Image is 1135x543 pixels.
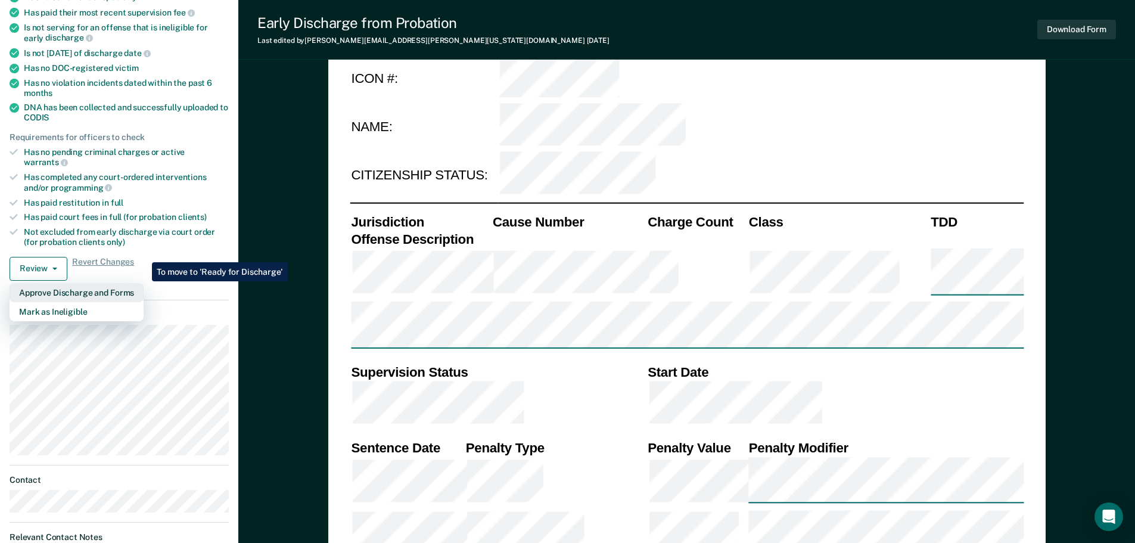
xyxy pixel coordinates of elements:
[350,439,464,456] th: Sentence Date
[24,103,229,123] div: DNA has been collected and successfully uploaded to
[24,212,229,222] div: Has paid court fees in full (for probation
[257,14,610,32] div: Early Discharge from Probation
[115,63,139,73] span: victim
[747,213,929,230] th: Class
[10,532,229,542] dt: Relevant Contact Notes
[72,257,134,281] span: Revert Changes
[929,213,1024,230] th: TDD
[24,23,229,43] div: Is not serving for an offense that is ineligible for early
[10,257,67,281] button: Review
[10,475,229,485] dt: Contact
[24,227,229,247] div: Not excluded from early discharge via court order (for probation clients
[257,36,610,45] div: Last edited by [PERSON_NAME][EMAIL_ADDRESS][PERSON_NAME][US_STATE][DOMAIN_NAME]
[350,54,498,103] td: ICON #:
[1094,502,1123,531] div: Open Intercom Messenger
[24,48,229,58] div: Is not [DATE] of discharge
[178,212,207,222] span: clients)
[107,237,125,247] span: only)
[350,151,498,200] td: CITIZENSHIP STATUS:
[10,283,144,321] div: Dropdown Menu
[350,363,646,380] th: Supervision Status
[24,113,49,122] span: CODIS
[24,198,229,208] div: Has paid restitution in
[10,283,144,302] button: Approve Discharge and Forms
[646,213,748,230] th: Charge Count
[45,33,93,42] span: discharge
[10,302,144,321] button: Mark as Ineligible
[10,132,229,142] div: Requirements for officers to check
[587,36,610,45] span: [DATE]
[646,363,1024,380] th: Start Date
[111,198,123,207] span: full
[491,213,646,230] th: Cause Number
[646,439,748,456] th: Penalty Value
[464,439,646,456] th: Penalty Type
[24,7,229,18] div: Has paid their most recent supervision
[24,78,229,98] div: Has no violation incidents dated within the past 6
[24,172,229,193] div: Has completed any court-ordered interventions and/or
[350,230,492,247] th: Offense Description
[51,183,112,193] span: programming
[24,147,229,167] div: Has no pending criminal charges or active
[350,213,492,230] th: Jurisdiction
[173,8,195,17] span: fee
[124,48,150,58] span: date
[24,157,68,167] span: warrants
[747,439,1024,456] th: Penalty Modifier
[350,103,498,151] td: NAME:
[1037,20,1116,39] button: Download Form
[24,63,229,73] div: Has no DOC-registered
[24,88,52,98] span: months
